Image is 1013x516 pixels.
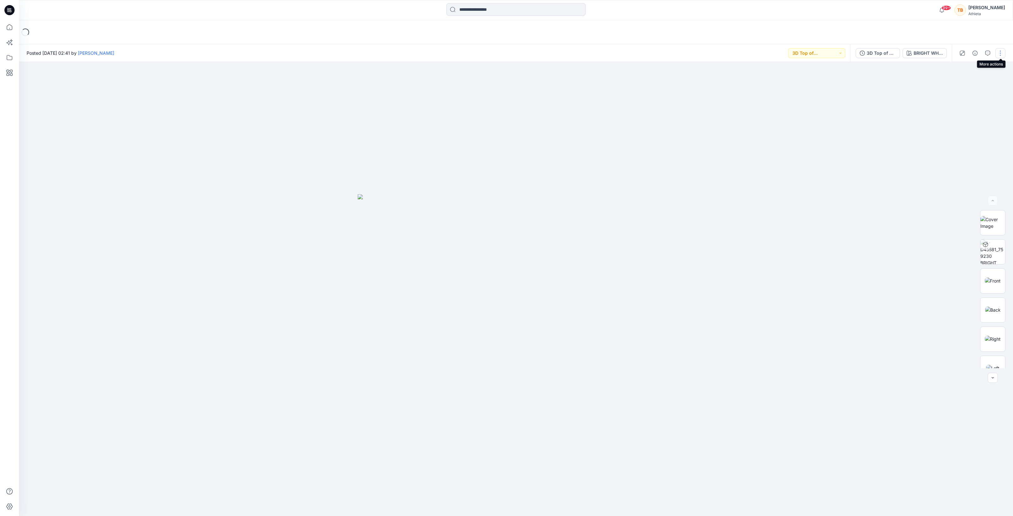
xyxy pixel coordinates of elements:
[954,4,966,16] div: TB
[941,5,951,10] span: 99+
[867,50,896,57] div: 3D Top of Production
[968,4,1005,11] div: [PERSON_NAME]
[986,365,999,371] img: Left
[970,48,980,58] button: Details
[980,216,1005,229] img: Cover Image
[980,239,1005,264] img: A-D45581_759230 BRIGHT WHITE V2
[985,277,1001,284] img: Front
[903,48,947,58] button: BRIGHT WHITE V2
[914,50,943,57] div: BRIGHT WHITE V2
[78,50,114,56] a: [PERSON_NAME]
[27,50,114,56] span: Posted [DATE] 02:41 by
[985,307,1001,313] img: Back
[968,11,1005,16] div: Athleta
[856,48,900,58] button: 3D Top of Production
[985,336,1001,342] img: Right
